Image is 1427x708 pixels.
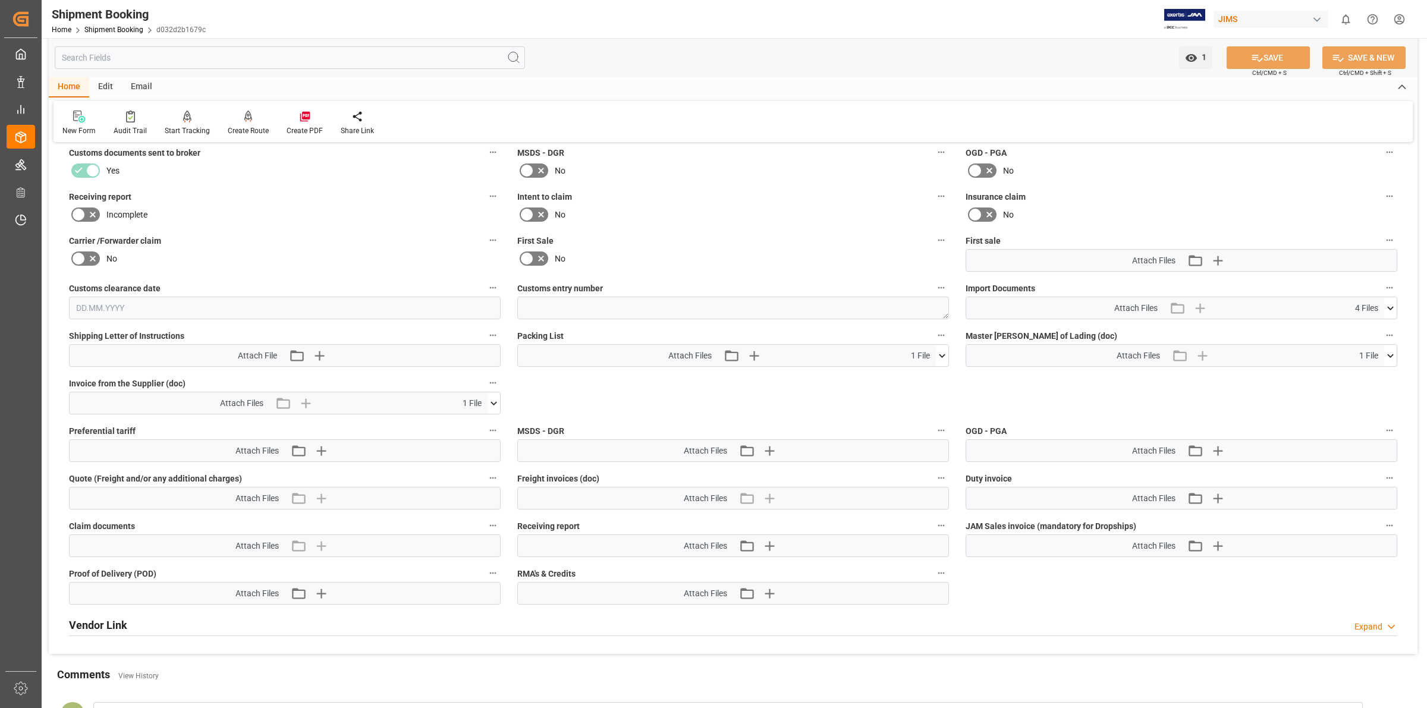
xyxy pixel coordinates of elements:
button: MSDS - DGR [933,144,949,160]
span: Attach Files [1132,254,1175,267]
span: Customs documents sent to broker [69,147,200,159]
span: Customs clearance date [69,282,161,295]
span: Carrier /Forwarder claim [69,235,161,247]
span: Attach Files [235,445,279,457]
div: Edit [89,77,122,97]
span: Attach Files [1132,540,1175,552]
div: New Form [62,125,96,136]
span: Attach Files [220,397,263,410]
button: Customs entry number [933,280,949,295]
span: Intent to claim [517,191,572,203]
button: First sale [1382,232,1397,248]
span: No [106,253,117,265]
span: Invoice from the Supplier (doc) [69,377,186,390]
div: Start Tracking [165,125,210,136]
button: Claim documents [485,518,501,533]
span: JAM Sales invoice (mandatory for Dropships) [966,520,1136,533]
span: Attach Files [684,492,727,505]
button: Quote (Freight and/or any additional charges) [485,470,501,486]
span: Attach Files [235,587,279,600]
button: RMA's & Credits [933,565,949,581]
button: Preferential tariff [485,423,501,438]
span: No [555,253,565,265]
span: 1 File [911,350,930,362]
a: Shipment Booking [84,26,143,34]
button: Invoice from the Supplier (doc) [485,375,501,391]
div: Home [49,77,89,97]
span: Quote (Freight and/or any additional charges) [69,473,242,485]
div: JIMS [1214,11,1328,28]
button: OGD - PGA [1382,144,1397,160]
span: Attach Files [1132,445,1175,457]
span: Attach Files [684,445,727,457]
input: DD.MM.YYYY [69,297,501,319]
span: MSDS - DGR [517,147,564,159]
span: Attach Files [1114,302,1158,314]
div: Audit Trail [114,125,147,136]
span: Insurance claim [966,191,1026,203]
span: Claim documents [69,520,135,533]
button: Help Center [1359,6,1386,33]
span: Attach Files [684,540,727,552]
span: No [555,209,565,221]
span: Incomplete [106,209,147,221]
img: Exertis%20JAM%20-%20Email%20Logo.jpg_1722504956.jpg [1164,9,1205,30]
button: Receiving report [485,188,501,204]
button: Customs documents sent to broker [485,144,501,160]
button: JAM Sales invoice (mandatory for Dropships) [1382,518,1397,533]
span: Import Documents [966,282,1035,295]
span: Preferential tariff [69,425,136,438]
span: No [1003,209,1014,221]
span: Attach Files [1117,350,1160,362]
span: First sale [966,235,1001,247]
span: Ctrl/CMD + Shift + S [1339,68,1391,77]
span: No [1003,165,1014,177]
button: Customs clearance date [485,280,501,295]
button: SAVE [1227,46,1310,69]
span: Master [PERSON_NAME] of Lading (doc) [966,330,1117,342]
span: 4 Files [1355,302,1378,314]
span: MSDS - DGR [517,425,564,438]
span: No [555,165,565,177]
button: Freight invoices (doc) [933,470,949,486]
span: 1 File [1359,350,1378,362]
button: show 0 new notifications [1332,6,1359,33]
h2: Comments [57,666,110,682]
span: Shipping Letter of Instructions [69,330,184,342]
div: Shipment Booking [52,5,206,23]
div: Share Link [341,125,374,136]
span: 1 [1197,52,1206,62]
div: Email [122,77,161,97]
span: 1 File [463,397,482,410]
span: Attach Files [235,540,279,552]
button: Import Documents [1382,280,1397,295]
button: Intent to claim [933,188,949,204]
span: Attach Files [1132,492,1175,505]
h2: Vendor Link [69,617,127,633]
button: Carrier /Forwarder claim [485,232,501,248]
button: Receiving report [933,518,949,533]
button: Master [PERSON_NAME] of Lading (doc) [1382,328,1397,343]
div: Create Route [228,125,269,136]
input: Search Fields [55,46,525,69]
span: Proof of Delivery (POD) [69,568,156,580]
span: Customs entry number [517,282,603,295]
span: Yes [106,165,120,177]
span: Attach Files [235,492,279,505]
span: RMA's & Credits [517,568,576,580]
button: Insurance claim [1382,188,1397,204]
span: Attach File [238,350,277,362]
span: Receiving report [69,191,131,203]
span: Receiving report [517,520,580,533]
button: First Sale [933,232,949,248]
span: Ctrl/CMD + S [1252,68,1287,77]
button: Packing List [933,328,949,343]
span: First Sale [517,235,554,247]
button: OGD - PGA [1382,423,1397,438]
span: Packing List [517,330,564,342]
a: View History [118,672,159,680]
button: Shipping Letter of Instructions [485,328,501,343]
button: JIMS [1214,8,1332,30]
span: OGD - PGA [966,425,1007,438]
span: Attach Files [668,350,712,362]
